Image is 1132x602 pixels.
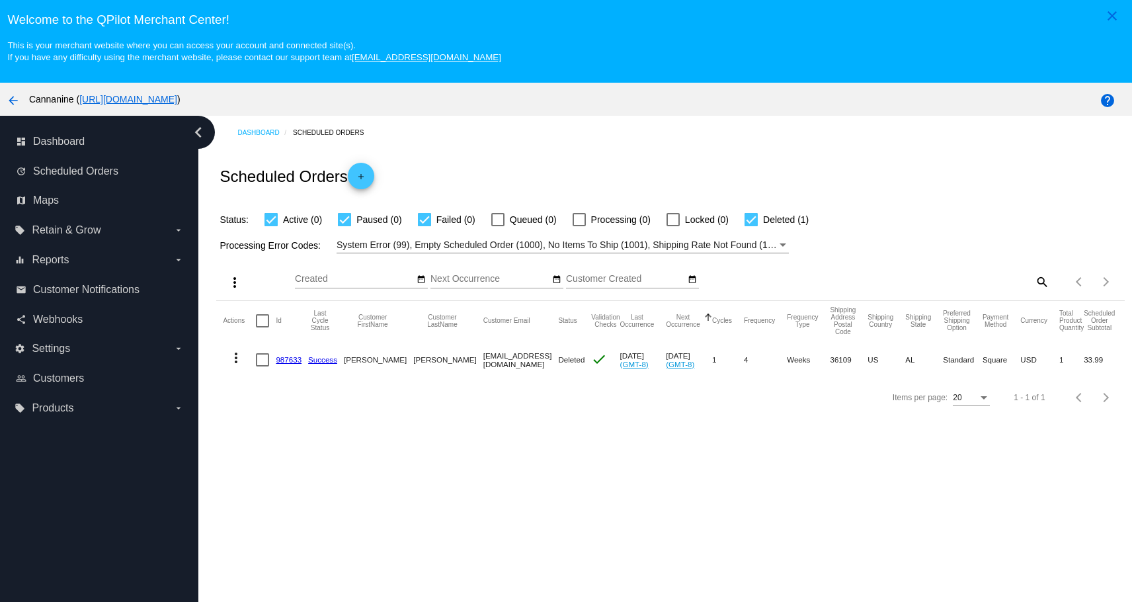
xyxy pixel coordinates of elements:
button: Change sorting for CurrencyIso [1020,317,1047,325]
i: dashboard [16,136,26,147]
mat-icon: date_range [552,275,561,285]
small: This is your merchant website where you can access your account and connected site(s). If you hav... [7,40,501,62]
mat-cell: [DATE] [666,341,712,379]
i: local_offer [15,403,25,413]
button: Change sorting for ShippingState [905,314,931,328]
h3: Welcome to the QPilot Merchant Center! [7,13,1124,27]
span: Scheduled Orders [33,165,118,177]
h2: Scheduled Orders [220,163,374,189]
a: 987633 [276,355,302,364]
span: Settings [32,343,70,355]
mat-header-cell: Validation Checks [591,301,620,341]
mat-header-cell: Actions [223,301,256,341]
button: Change sorting for NextOccurrenceUtc [666,314,700,328]
mat-cell: [DATE] [620,341,667,379]
span: Retain & Grow [32,224,101,236]
mat-icon: search [1033,271,1049,292]
mat-cell: Weeks [787,341,830,379]
mat-cell: 4 [744,341,787,379]
span: Active (0) [283,212,322,228]
a: update Scheduled Orders [16,161,184,182]
a: [EMAIL_ADDRESS][DOMAIN_NAME] [352,52,501,62]
a: Dashboard [237,122,293,143]
i: update [16,166,26,177]
button: Change sorting for CustomerFirstName [344,314,401,328]
i: equalizer [15,255,25,265]
i: arrow_drop_down [173,225,184,236]
a: (GMT-8) [620,360,649,368]
mat-icon: close [1104,8,1120,24]
button: Next page [1093,269,1119,295]
mat-cell: 1 [1059,341,1084,379]
mat-cell: Square [983,341,1020,379]
i: settings [15,343,25,354]
span: Cannanine ( ) [29,94,181,105]
button: Previous page [1067,269,1093,295]
span: Status: [220,214,249,225]
mat-icon: arrow_back [5,93,21,108]
a: people_outline Customers [16,368,184,389]
a: share Webhooks [16,309,184,330]
i: arrow_drop_down [173,255,184,265]
mat-header-cell: Total Product Quantity [1059,301,1084,341]
span: Deleted [558,355,585,364]
span: Deleted (1) [763,212,809,228]
a: [URL][DOMAIN_NAME] [79,94,177,105]
mat-icon: more_vert [228,350,244,366]
a: Success [308,355,337,364]
button: Change sorting for LastProcessingCycleId [308,310,332,331]
button: Change sorting for Frequency [744,317,775,325]
mat-cell: US [868,341,905,379]
button: Change sorting for ShippingPostcode [830,306,856,335]
button: Next page [1093,384,1119,411]
span: Failed (0) [436,212,475,228]
button: Change sorting for Id [276,317,281,325]
button: Change sorting for PreferredShippingOption [943,310,971,331]
span: Paused (0) [356,212,401,228]
mat-cell: AL [905,341,943,379]
mat-icon: date_range [688,275,697,285]
mat-select: Items per page: [953,394,990,403]
mat-icon: more_vert [227,275,243,290]
mat-cell: 1 [712,341,744,379]
span: Customers [33,372,84,384]
button: Change sorting for Status [558,317,577,325]
button: Change sorting for Cycles [712,317,732,325]
i: chevron_left [188,122,209,143]
button: Previous page [1067,384,1093,411]
mat-cell: [PERSON_NAME] [413,341,483,379]
button: Change sorting for CustomerEmail [483,317,530,325]
i: local_offer [15,225,25,236]
span: Dashboard [33,136,85,148]
mat-cell: [EMAIL_ADDRESS][DOMAIN_NAME] [483,341,559,379]
mat-icon: date_range [417,275,426,285]
a: dashboard Dashboard [16,131,184,152]
input: Created [295,274,414,284]
button: Change sorting for FrequencyType [787,314,818,328]
i: map [16,195,26,206]
span: Products [32,402,73,414]
mat-cell: 36109 [830,341,868,379]
mat-icon: check [591,351,607,367]
mat-select: Filter by Processing Error Codes [337,237,789,253]
div: 1 - 1 of 1 [1014,393,1045,402]
i: people_outline [16,373,26,384]
i: email [16,284,26,295]
input: Next Occurrence [430,274,549,284]
button: Change sorting for PaymentMethod.Type [983,314,1008,328]
div: Items per page: [893,393,948,402]
i: arrow_drop_down [173,403,184,413]
span: Reports [32,254,69,266]
mat-icon: add [353,172,369,188]
span: Locked (0) [685,212,729,228]
button: Change sorting for ShippingCountry [868,314,893,328]
i: share [16,314,26,325]
mat-cell: Standard [943,341,983,379]
a: map Maps [16,190,184,211]
mat-cell: 33.99 [1084,341,1127,379]
mat-cell: USD [1020,341,1059,379]
button: Change sorting for LastOccurrenceUtc [620,314,655,328]
span: 20 [953,393,961,402]
span: Customer Notifications [33,284,140,296]
a: Scheduled Orders [293,122,376,143]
